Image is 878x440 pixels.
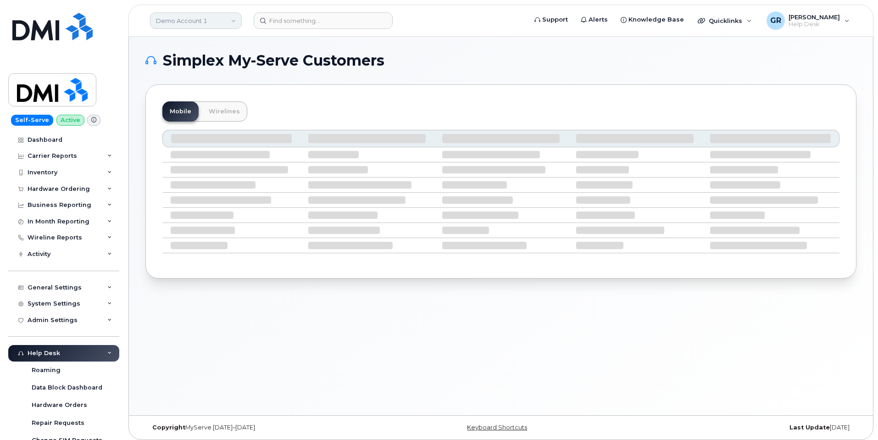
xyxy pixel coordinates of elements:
[201,101,247,122] a: Wirelines
[163,54,384,67] span: Simplex My-Serve Customers
[152,424,185,431] strong: Copyright
[162,101,199,122] a: Mobile
[145,424,383,431] div: MyServe [DATE]–[DATE]
[467,424,527,431] a: Keyboard Shortcuts
[789,424,830,431] strong: Last Update
[619,424,856,431] div: [DATE]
